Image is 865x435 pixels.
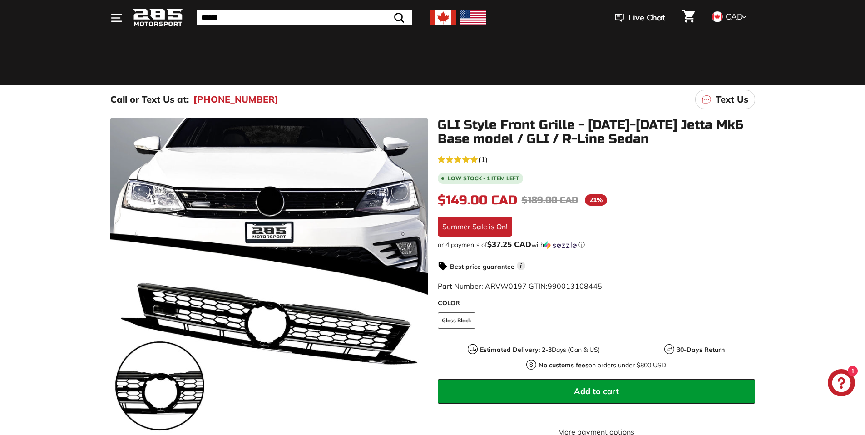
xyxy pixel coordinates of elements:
[522,194,578,206] span: $189.00 CAD
[677,346,725,354] strong: 30-Days Return
[480,345,600,355] p: Days (Can & US)
[438,240,755,249] div: or 4 payments of with
[480,346,552,354] strong: Estimated Delivery: 2-3
[438,240,755,249] div: or 4 payments of$37.25 CADwithSezzle Click to learn more about Sezzle
[448,176,519,181] span: Low stock - 1 item left
[197,10,412,25] input: Search
[438,118,755,146] h1: GLI Style Front Grille - [DATE]-[DATE] Jetta Mk6 Base model / GLI / R-Line Sedan
[585,194,607,206] span: 21%
[438,379,755,404] button: Add to cart
[438,217,512,237] div: Summer Sale is On!
[603,6,677,29] button: Live Chat
[438,282,602,291] span: Part Number: ARVW0197 GTIN:
[628,12,665,24] span: Live Chat
[450,262,514,271] strong: Best price guarantee
[487,239,531,249] span: $37.25 CAD
[438,193,517,208] span: $149.00 CAD
[110,93,189,106] p: Call or Text Us at:
[716,93,748,106] p: Text Us
[677,2,700,33] a: Cart
[479,154,488,165] span: (1)
[548,282,602,291] span: 990013108445
[438,153,755,165] a: 5.0 rating (1 votes)
[438,298,755,308] label: COLOR
[539,361,666,370] p: on orders under $800 USD
[193,93,278,106] a: [PHONE_NUMBER]
[695,90,755,109] a: Text Us
[133,7,183,29] img: Logo_285_Motorsport_areodynamics_components
[574,386,619,396] span: Add to cart
[544,241,577,249] img: Sezzle
[517,262,525,270] span: i
[825,369,858,399] inbox-online-store-chat: Shopify online store chat
[539,361,588,369] strong: No customs fees
[726,11,743,22] span: CAD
